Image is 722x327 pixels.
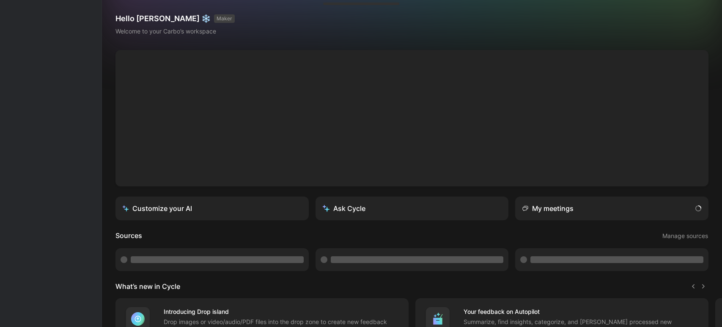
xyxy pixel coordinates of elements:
[662,231,708,241] span: Manage sources
[115,197,309,220] a: Customize your AI
[662,230,708,241] button: Manage sources
[122,203,192,213] div: Customize your AI
[115,14,235,24] h1: Hello [PERSON_NAME] ❄️
[214,14,235,23] button: MAKER
[164,307,398,317] h4: Introducing Drop island
[464,307,698,317] h4: Your feedback on Autopilot
[316,197,509,220] button: Ask Cycle
[522,203,574,213] div: My meetings
[322,203,365,213] div: Ask Cycle
[115,26,235,36] div: Welcome to your Carbo’s workspace
[115,230,142,241] h2: Sources
[115,281,180,291] h2: What’s new in Cycle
